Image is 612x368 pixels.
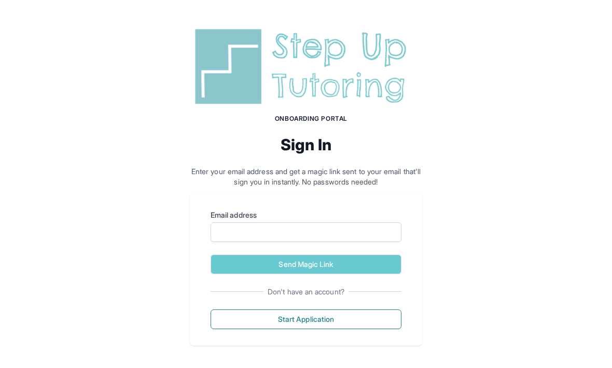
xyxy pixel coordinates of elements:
h2: Sign In [190,135,422,154]
button: Send Magic Link [211,254,401,274]
img: Step Up Tutoring horizontal logo [190,25,422,108]
p: Enter your email address and get a magic link sent to your email that'll sign you in instantly. N... [190,166,422,187]
label: Email address [211,210,401,220]
button: Start Application [211,309,401,329]
span: Don't have an account? [263,287,349,297]
h1: Onboarding Portal [200,115,422,123]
